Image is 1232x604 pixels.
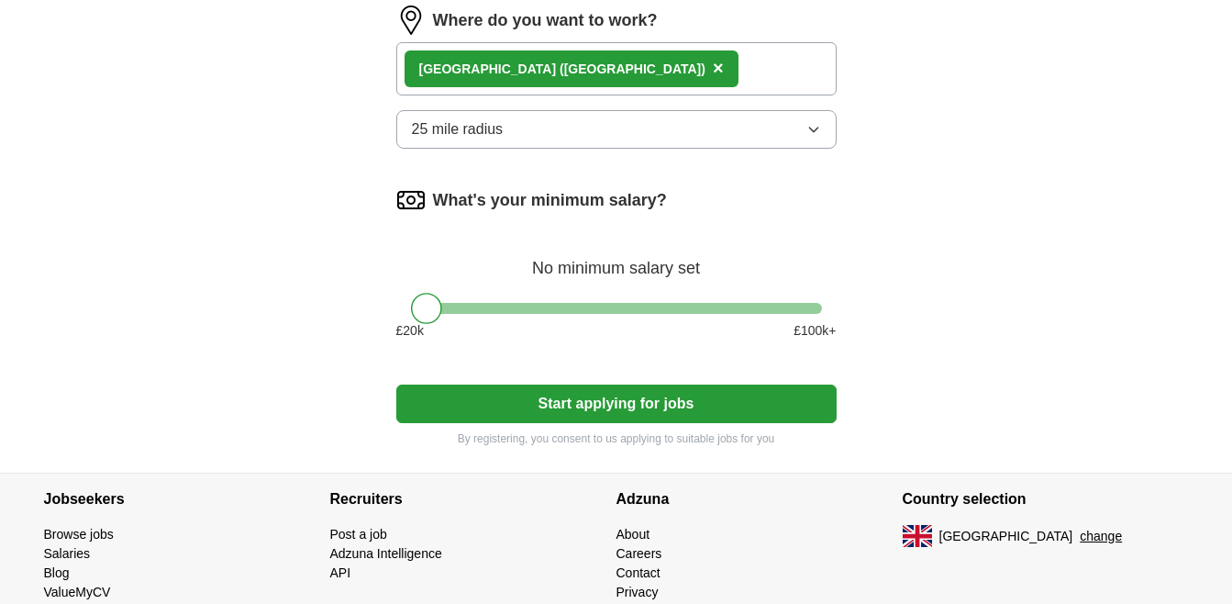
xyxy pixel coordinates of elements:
a: Post a job [330,527,387,542]
p: By registering, you consent to us applying to suitable jobs for you [396,431,837,447]
a: Adzuna Intelligence [330,546,442,561]
a: Careers [616,546,662,561]
span: £ 100 k+ [794,321,836,341]
label: What's your minimum salary? [433,188,667,213]
label: Where do you want to work? [433,8,658,33]
h4: Country selection [903,474,1189,525]
a: Salaries [44,546,91,561]
a: Browse jobs [44,527,114,542]
a: About [616,527,650,542]
a: Contact [616,565,660,580]
a: API [330,565,351,580]
button: × [713,55,724,83]
a: Privacy [616,585,659,599]
img: location.png [396,6,426,35]
img: salary.png [396,185,426,215]
span: 25 mile radius [412,118,504,140]
a: Blog [44,565,70,580]
div: No minimum salary set [396,237,837,281]
span: ([GEOGRAPHIC_DATA]) [560,62,705,76]
button: 25 mile radius [396,110,837,149]
span: × [713,58,724,78]
a: ValueMyCV [44,585,111,599]
span: [GEOGRAPHIC_DATA] [939,527,1073,546]
button: Start applying for jobs [396,385,837,423]
span: £ 20 k [396,321,424,341]
img: UK flag [903,525,932,547]
button: change [1080,527,1122,546]
strong: [GEOGRAPHIC_DATA] [419,62,557,76]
